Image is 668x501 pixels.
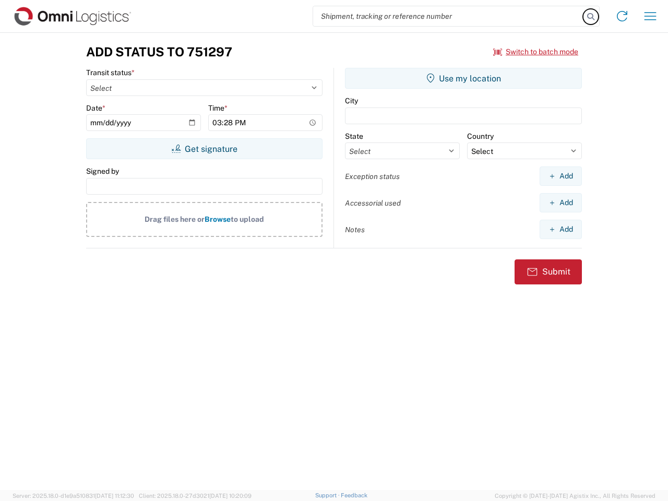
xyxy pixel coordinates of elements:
h3: Add Status to 751297 [86,44,232,59]
label: Accessorial used [345,198,401,208]
span: Copyright © [DATE]-[DATE] Agistix Inc., All Rights Reserved [495,491,655,500]
label: Time [208,103,228,113]
label: State [345,132,363,141]
span: Browse [205,215,231,223]
span: Client: 2025.18.0-27d3021 [139,493,252,499]
label: Country [467,132,494,141]
span: Server: 2025.18.0-d1e9a510831 [13,493,134,499]
span: Drag files here or [145,215,205,223]
a: Support [315,492,341,498]
button: Submit [515,259,582,284]
button: Add [540,193,582,212]
input: Shipment, tracking or reference number [313,6,583,26]
span: to upload [231,215,264,223]
button: Switch to batch mode [493,43,578,61]
label: Notes [345,225,365,234]
label: Signed by [86,166,119,176]
label: Exception status [345,172,400,181]
label: City [345,96,358,105]
a: Feedback [341,492,367,498]
button: Add [540,166,582,186]
button: Add [540,220,582,239]
button: Use my location [345,68,582,89]
span: [DATE] 11:12:30 [95,493,134,499]
button: Get signature [86,138,323,159]
span: [DATE] 10:20:09 [209,493,252,499]
label: Transit status [86,68,135,77]
label: Date [86,103,105,113]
